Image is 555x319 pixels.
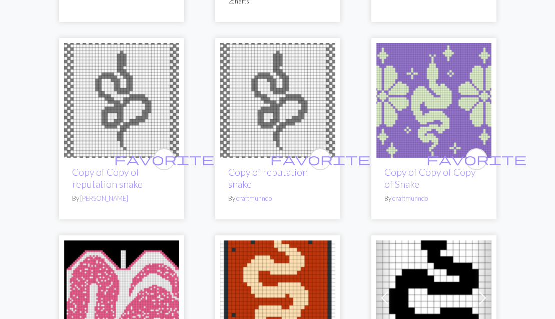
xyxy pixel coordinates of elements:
[228,166,308,189] a: Copy of reputation snake
[376,95,491,104] a: Snake
[114,151,214,167] span: favorite
[236,194,272,202] a: craftmunndo
[465,148,487,170] button: favourite
[270,151,370,167] span: favorite
[309,148,331,170] button: favourite
[426,149,526,169] i: favourite
[153,148,175,170] button: favourite
[392,194,428,202] a: craftmunndo
[64,43,179,158] img: reputation snake
[64,95,179,104] a: reputation snake
[80,194,128,202] a: [PERSON_NAME]
[384,194,483,203] p: By
[384,166,475,189] a: Copy of Copy of Copy of Snake
[228,194,327,203] p: By
[376,43,491,158] img: Snake
[220,43,335,158] img: reputation snake
[72,194,171,203] p: By
[114,149,214,169] i: favourite
[72,166,143,189] a: Copy of Copy of reputation snake
[220,95,335,104] a: reputation snake
[270,149,370,169] i: favourite
[376,292,491,301] a: Snake
[220,292,335,301] a: Snake tapestry
[64,292,179,301] a: Body
[426,151,526,167] span: favorite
